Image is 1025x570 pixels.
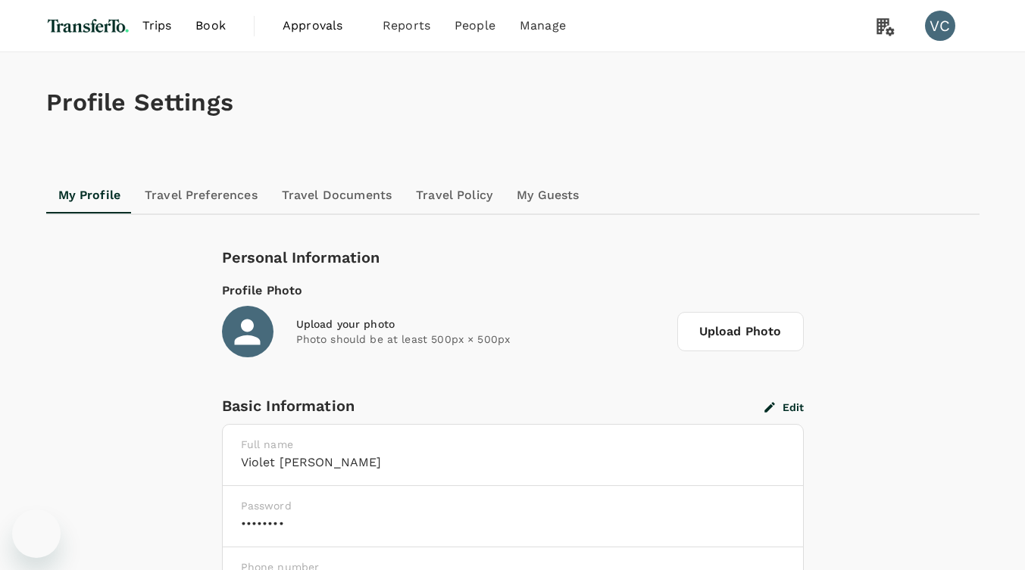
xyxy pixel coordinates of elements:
[222,394,764,418] div: Basic Information
[241,513,785,534] h6: ••••••••
[520,17,566,35] span: Manage
[133,177,270,213] a: Travel Preferences
[46,9,130,42] img: TransferTo Investments Pte Ltd
[195,17,226,35] span: Book
[404,177,505,213] a: Travel Policy
[764,400,804,414] button: Edit
[296,332,665,347] p: Photo should be at least 500px × 500px
[270,177,404,213] a: Travel Documents
[12,509,61,558] iframe: Button to launch messaging window
[677,312,804,351] span: Upload Photo
[222,245,804,269] div: Personal Information
[46,177,133,213] a: My Profile
[296,316,665,332] div: Upload your photo
[142,17,172,35] span: Trips
[455,17,495,35] span: People
[925,11,955,41] div: VC
[241,498,785,513] p: Password
[241,452,785,473] h6: Violet [PERSON_NAME]
[46,89,980,117] h1: Profile Settings
[241,437,785,452] p: Full name
[383,17,430,35] span: Reports
[283,17,358,35] span: Approvals
[505,177,591,213] a: My Guests
[222,282,804,300] div: Profile Photo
